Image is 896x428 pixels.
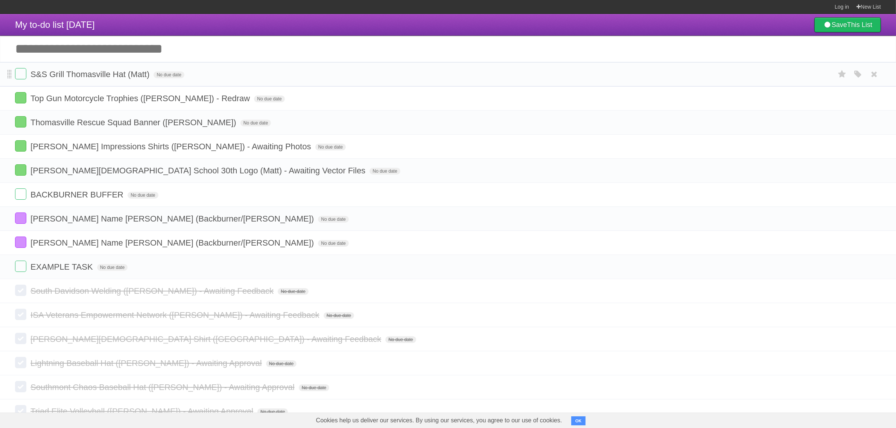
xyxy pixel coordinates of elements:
[15,164,26,176] label: Done
[15,309,26,320] label: Done
[128,192,158,199] span: No due date
[15,212,26,224] label: Done
[15,116,26,127] label: Done
[15,261,26,272] label: Done
[30,190,125,199] span: BACKBURNER BUFFER
[15,92,26,103] label: Done
[30,382,296,392] span: Southmont Chaos Baseball Hat ([PERSON_NAME]) - Awaiting Approval
[278,288,308,295] span: No due date
[30,142,313,151] span: [PERSON_NAME] Impressions Shirts ([PERSON_NAME]) - Awaiting Photos
[254,96,284,102] span: No due date
[318,216,348,223] span: No due date
[30,286,275,296] span: South Davidson Welding ([PERSON_NAME]) - Awaiting Feedback
[370,168,400,175] span: No due date
[154,71,184,78] span: No due date
[15,285,26,296] label: Done
[30,238,316,247] span: [PERSON_NAME] Name [PERSON_NAME] (Backburner/[PERSON_NAME])
[266,360,297,367] span: No due date
[15,188,26,200] label: Done
[30,94,252,103] span: Top Gun Motorcycle Trophies ([PERSON_NAME]) - Redraw
[30,262,94,272] span: EXAMPLE TASK
[315,144,346,150] span: No due date
[835,68,849,80] label: Star task
[309,413,570,428] span: Cookies help us deliver our services. By using our services, you agree to our use of cookies.
[15,405,26,416] label: Done
[30,214,316,223] span: [PERSON_NAME] Name [PERSON_NAME] (Backburner/[PERSON_NAME])
[257,408,288,415] span: No due date
[30,334,383,344] span: [PERSON_NAME][DEMOGRAPHIC_DATA] Shirt ([GEOGRAPHIC_DATA]) - Awaiting Feedback
[15,20,95,30] span: My to-do list [DATE]
[847,21,872,29] b: This List
[324,312,354,319] span: No due date
[15,333,26,344] label: Done
[240,120,271,126] span: No due date
[30,358,264,368] span: Lightning Baseball Hat ([PERSON_NAME]) - Awaiting Approval
[97,264,128,271] span: No due date
[15,140,26,152] label: Done
[814,17,881,32] a: SaveThis List
[385,336,416,343] span: No due date
[15,357,26,368] label: Done
[30,166,367,175] span: [PERSON_NAME][DEMOGRAPHIC_DATA] School 30th Logo (Matt) - Awaiting Vector Files
[571,416,586,425] button: OK
[30,407,255,416] span: Triad Elite Volleyball ([PERSON_NAME]) - Awaiting Approval
[318,240,348,247] span: No due date
[15,237,26,248] label: Done
[30,70,151,79] span: S&S Grill Thomasville Hat (Matt)
[15,68,26,79] label: Done
[30,118,238,127] span: Thomasville Rescue Squad Banner ([PERSON_NAME])
[30,310,321,320] span: ISA Veterans Empowerment Network ([PERSON_NAME]) - Awaiting Feedback
[15,381,26,392] label: Done
[299,384,329,391] span: No due date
